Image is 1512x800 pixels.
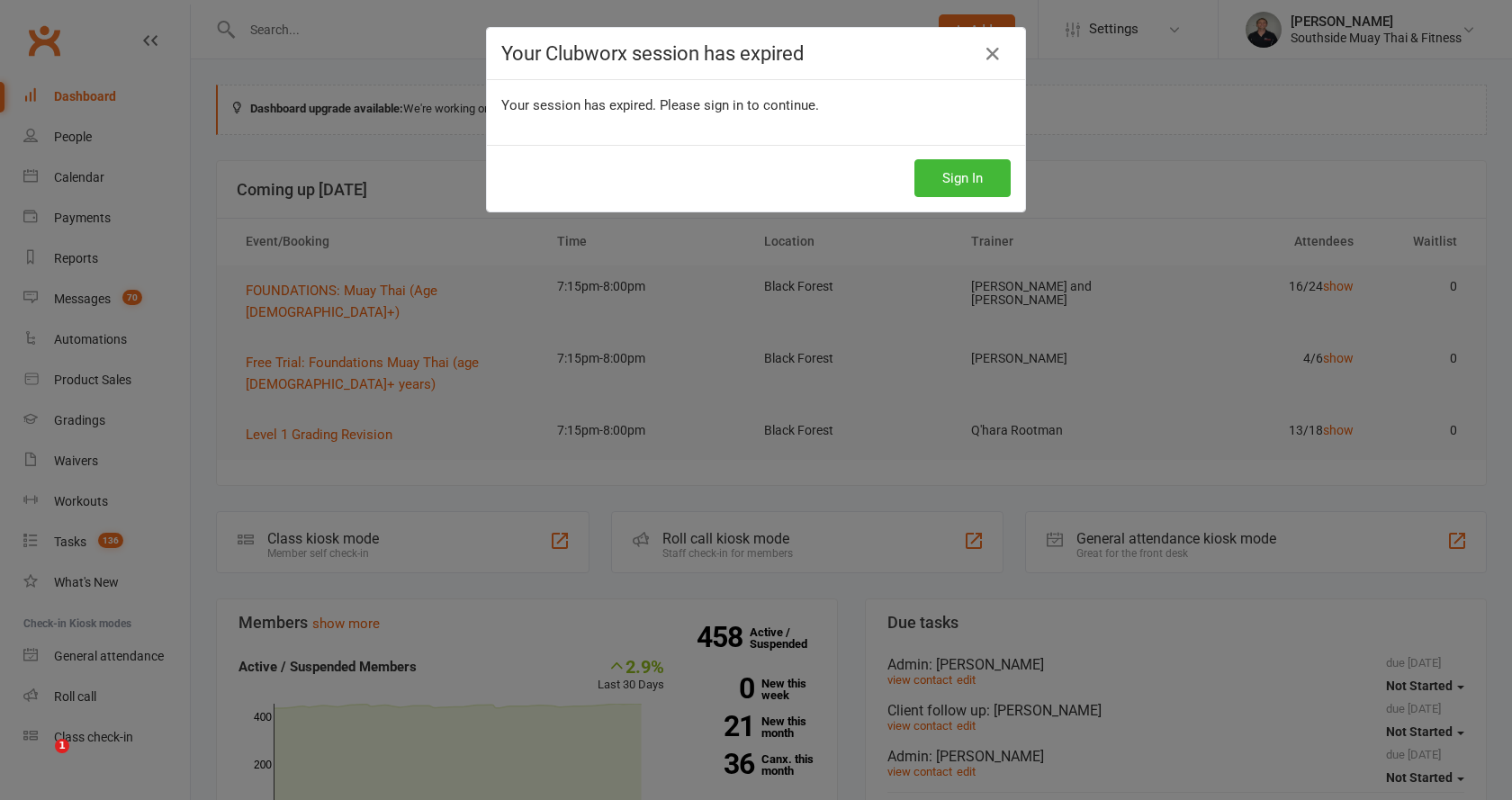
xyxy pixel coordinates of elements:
button: Sign In [914,159,1011,197]
span: Your session has expired. Please sign in to continue. [501,97,819,113]
iframe: Intercom live chat [18,739,61,782]
h4: Your Clubworx session has expired [501,42,1011,65]
span: 1 [55,739,69,753]
a: Close [978,40,1007,68]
